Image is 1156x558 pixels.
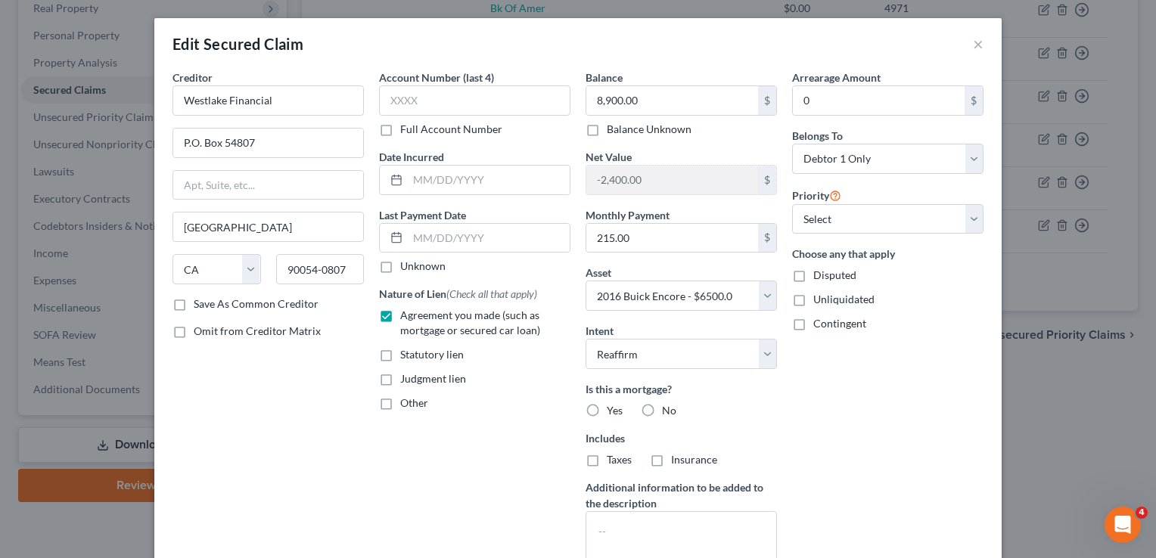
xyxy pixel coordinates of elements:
label: Priority [792,186,841,204]
span: Belongs To [792,129,843,142]
input: Enter zip... [276,254,365,284]
label: Net Value [586,149,632,165]
input: Enter address... [173,129,363,157]
span: Contingent [813,317,866,330]
span: Insurance [671,453,717,466]
span: Disputed [813,268,856,281]
span: Statutory lien [400,348,464,361]
label: Choose any that apply [792,246,984,262]
input: XXXX [379,85,570,116]
span: Unliquidated [813,293,875,305]
label: Unknown [400,259,446,274]
span: Judgment lien [400,372,466,385]
label: Balance Unknown [607,122,691,137]
input: Enter city... [173,212,363,241]
input: Apt, Suite, etc... [173,171,363,200]
span: Asset [586,266,611,279]
label: Includes [586,430,777,446]
input: 0.00 [586,86,758,115]
input: 0.00 [586,224,758,253]
label: Arrearage Amount [792,70,881,85]
label: Intent [586,323,614,339]
div: $ [758,166,776,194]
span: No [662,404,676,417]
iframe: Intercom live chat [1105,507,1141,543]
span: (Check all that apply) [446,287,537,300]
label: Save As Common Creditor [194,296,319,312]
div: $ [758,224,776,253]
label: Balance [586,70,623,85]
label: Full Account Number [400,122,502,137]
input: 0.00 [793,86,965,115]
span: Omit from Creditor Matrix [194,324,321,337]
span: Taxes [607,453,632,466]
label: Last Payment Date [379,207,466,223]
div: $ [758,86,776,115]
label: Additional information to be added to the description [586,479,777,511]
div: $ [965,86,983,115]
label: Nature of Lien [379,286,537,302]
label: Account Number (last 4) [379,70,494,85]
div: Edit Secured Claim [172,33,303,54]
label: Date Incurred [379,149,444,165]
input: MM/DD/YYYY [408,166,570,194]
input: Search creditor by name... [172,85,364,116]
span: 4 [1136,507,1148,519]
span: Agreement you made (such as mortgage or secured car loan) [400,308,540,336]
label: Is this a mortgage? [586,381,777,397]
input: MM/DD/YYYY [408,224,570,253]
span: Other [400,396,428,409]
label: Monthly Payment [586,207,670,223]
span: Yes [607,404,623,417]
button: × [973,35,984,53]
span: Creditor [172,71,213,84]
input: 0.00 [586,166,758,194]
